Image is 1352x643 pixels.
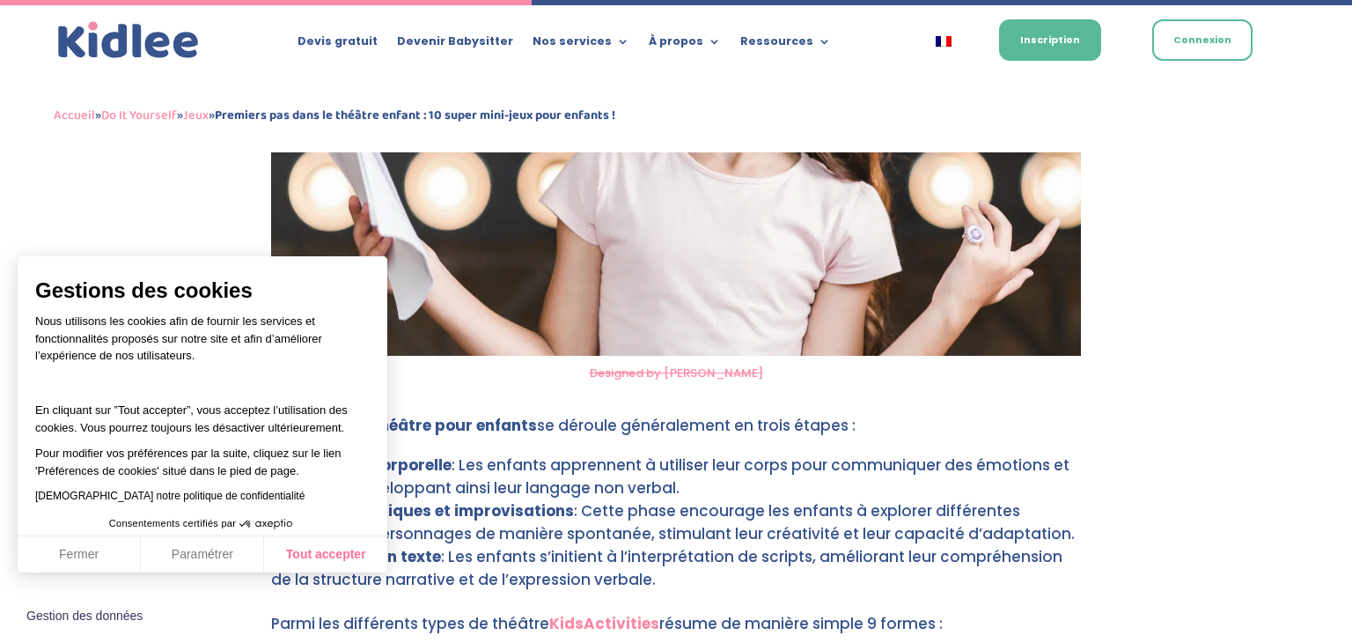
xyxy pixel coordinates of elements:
a: À propos [649,35,721,55]
a: Connexion [1152,19,1253,61]
a: Kidlee Logo [54,18,203,63]
p: L’initiation au se déroule généralement en trois étapes : [271,413,1081,454]
p: Pour modifier vos préférences par la suite, cliquez sur le lien 'Préférences de cookies' situé da... [35,445,370,479]
strong: Jeux dramatiques et improvisations [287,500,574,521]
a: Accueil [54,105,95,126]
a: Devis gratuit [298,35,378,55]
a: [DEMOGRAPHIC_DATA] notre politique de confidentialité [35,490,305,502]
li: : Les enfants s’initient à l’interprétation de scripts, améliorant leur compréhension de la struc... [271,545,1081,591]
a: Devenir Babysitter [397,35,513,55]
span: Gestions des cookies [35,277,370,304]
span: Consentements certifiés par [109,519,236,528]
a: Designed by [PERSON_NAME] [590,365,763,381]
a: Jeux [183,105,209,126]
button: Consentements certifiés par [100,513,305,536]
a: Ressources [740,35,831,55]
a: Nos services [533,35,629,55]
strong: Premiers pas dans le théâtre enfant : 10 super mini-jeux pour enfants ! [215,105,615,126]
p: Nous utilisons les cookies afin de fournir les services et fonctionnalités proposés sur notre sit... [35,313,370,376]
button: Paramétrer [141,536,264,573]
button: Fermer le widget sans consentement [16,598,153,635]
li: : Les enfants apprennent à utiliser leur corps pour communiquer des émotions et des idées, dévelo... [271,454,1081,499]
p: En cliquant sur ”Tout accepter”, vous acceptez l’utilisation des cookies. Vous pourrez toujours l... [35,385,370,437]
button: Tout accepter [264,536,387,573]
li: : Cette phase encourage les enfants à explorer différentes situations et personnages de manière s... [271,499,1081,545]
span: » » » [54,105,615,126]
img: Français [936,36,952,47]
img: logo_kidlee_bleu [54,18,203,63]
span: Gestion des données [26,609,143,625]
strong: théâtre pour enfants [372,415,537,436]
svg: Axeptio [239,498,292,551]
a: Inscription [999,19,1101,61]
a: KidsActivities [549,613,659,634]
a: Do It Yourself [101,105,177,126]
button: Fermer [18,536,141,573]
